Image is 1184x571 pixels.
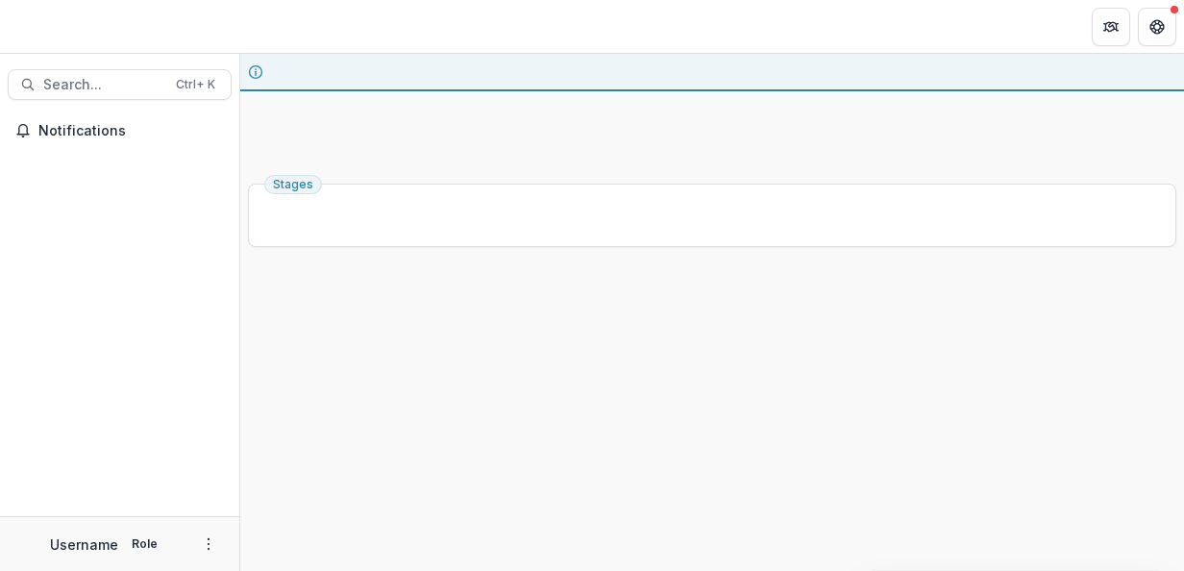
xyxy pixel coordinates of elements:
[8,115,232,146] button: Notifications
[43,77,164,93] span: Search...
[126,535,163,553] p: Role
[38,123,224,139] span: Notifications
[197,533,220,556] button: More
[172,74,219,95] div: Ctrl + K
[1138,8,1176,46] button: Get Help
[273,178,313,191] span: Stages
[8,69,232,100] button: Search...
[1092,8,1130,46] button: Partners
[50,534,118,555] p: Username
